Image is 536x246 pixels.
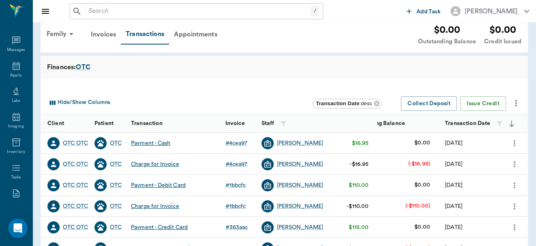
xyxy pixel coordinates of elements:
[508,221,521,234] button: more
[262,121,274,126] strong: Staff
[76,62,90,72] a: OTC
[94,121,114,126] strong: Patient
[349,121,405,126] strong: Outstanding Balance
[408,174,437,196] td: $0.00
[8,123,24,129] div: Imaging
[225,181,249,189] a: #1bbcfc
[8,218,28,238] div: Open Intercom Messenger
[110,160,122,168] a: OTC
[225,139,251,147] a: #4cea97
[225,202,246,210] div: # 1bbcfc
[63,223,88,231] a: OTC OTC
[225,121,245,126] strong: Invoice
[311,6,319,17] div: /
[110,223,122,231] a: OTC
[37,3,54,19] button: Close drawer
[277,139,324,147] a: [PERSON_NAME]
[347,202,369,210] div: -$110.00
[401,96,457,111] button: Collect Deposit
[169,25,222,44] a: Appointments
[225,160,251,168] a: #4cea97
[418,23,476,37] div: $0.00
[277,181,324,189] a: [PERSON_NAME]
[465,6,518,16] div: [PERSON_NAME]
[445,160,463,168] div: 10/06/25
[225,139,248,147] div: # 4cea97
[110,202,122,210] a: OTC
[509,96,523,110] button: more
[63,202,88,210] a: OTC OTC
[316,100,372,106] span: : desc
[225,160,248,168] div: # 4cea97
[402,153,437,175] td: (-$16.95)
[444,4,536,19] button: [PERSON_NAME]
[131,181,186,189] div: Payment - Debit Card
[131,223,188,231] div: Payment - Credit Card
[508,157,521,171] button: more
[352,139,369,147] div: $16.95
[10,72,21,78] div: Appts
[7,149,25,155] div: Inventory
[460,96,506,111] button: Issue Credit
[46,96,112,109] button: Select columns
[277,160,324,168] a: [PERSON_NAME]
[445,223,463,231] div: 10/06/25
[225,202,249,210] a: #1bbcfc
[225,181,246,189] div: # 1bbcfc
[508,199,521,213] button: more
[313,99,382,108] div: Transaction Date:desc
[484,23,521,37] div: $0.00
[408,216,437,238] td: $0.00
[445,202,463,210] div: 10/06/25
[349,181,369,189] div: $110.00
[508,136,521,150] button: more
[7,47,26,53] div: Messages
[225,223,248,231] div: # 363aac
[110,139,122,147] a: OTC
[110,181,122,189] a: OTC
[349,160,369,168] div: -$16.95
[131,121,163,126] strong: Transaction
[508,178,521,192] button: more
[47,62,76,72] span: Finances:
[63,160,88,168] a: OTC OTC
[408,132,437,154] td: $0.00
[349,223,369,231] div: $115.00
[445,181,463,189] div: 10/06/25
[85,6,311,17] input: Search
[399,195,437,217] td: (-$110.00)
[11,174,21,180] div: Tasks
[86,25,121,44] a: Invoices
[131,202,179,210] div: Charge for Invoice
[63,181,88,189] a: OTC OTC
[316,100,359,106] b: Transaction Date
[131,160,179,168] div: Charge for Invoice
[277,223,324,231] a: [PERSON_NAME]
[47,121,64,126] strong: Client
[225,223,251,231] a: #363aac
[277,202,324,210] a: [PERSON_NAME]
[121,24,169,45] a: Transactions
[484,37,521,46] div: Credit Issued
[403,4,444,19] button: Add Task
[131,139,170,147] div: Payment - Cash
[63,139,88,147] a: OTC OTC
[445,121,490,126] strong: Transaction Date
[445,139,463,147] div: 10/06/25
